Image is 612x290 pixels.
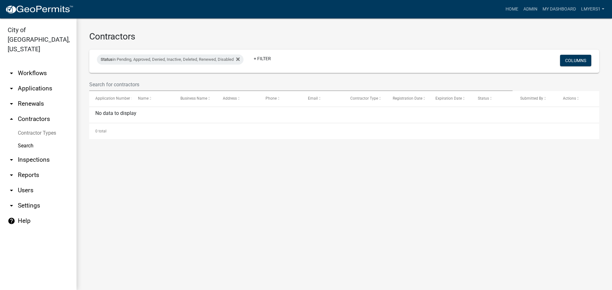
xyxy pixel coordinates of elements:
[180,96,207,101] span: Business Name
[89,78,513,91] input: Search for contractors
[259,91,302,106] datatable-header-cell: Phone
[344,91,387,106] datatable-header-cell: Contractor Type
[302,91,344,106] datatable-header-cell: Email
[95,96,130,101] span: Application Number
[8,115,15,123] i: arrow_drop_up
[579,3,607,15] a: lmyers1
[8,156,15,164] i: arrow_drop_down
[8,202,15,209] i: arrow_drop_down
[89,123,599,139] div: 0 total
[387,91,429,106] datatable-header-cell: Registration Date
[138,96,149,101] span: Name
[520,96,543,101] span: Submitted By
[97,54,244,65] div: in Pending, Approved, Denied, Inactive, Deleted, Renewed, Disabled
[89,91,132,106] datatable-header-cell: Application Number
[101,57,113,62] span: Status
[308,96,318,101] span: Email
[217,91,259,106] datatable-header-cell: Address
[8,171,15,179] i: arrow_drop_down
[8,85,15,92] i: arrow_drop_down
[249,53,276,64] a: + Filter
[266,96,277,101] span: Phone
[89,107,599,123] div: No data to display
[540,3,579,15] a: My Dashboard
[563,96,576,101] span: Actions
[472,91,514,106] datatable-header-cell: Status
[393,96,422,101] span: Registration Date
[514,91,557,106] datatable-header-cell: Submitted By
[223,96,237,101] span: Address
[8,217,15,225] i: help
[174,91,217,106] datatable-header-cell: Business Name
[503,3,521,15] a: Home
[8,69,15,77] i: arrow_drop_down
[132,91,174,106] datatable-header-cell: Name
[429,91,472,106] datatable-header-cell: Expiration Date
[521,3,540,15] a: Admin
[560,55,591,66] button: Columns
[435,96,462,101] span: Expiration Date
[89,31,599,42] h3: Contractors
[557,91,599,106] datatable-header-cell: Actions
[8,187,15,194] i: arrow_drop_down
[478,96,489,101] span: Status
[350,96,378,101] span: Contractor Type
[8,100,15,108] i: arrow_drop_down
